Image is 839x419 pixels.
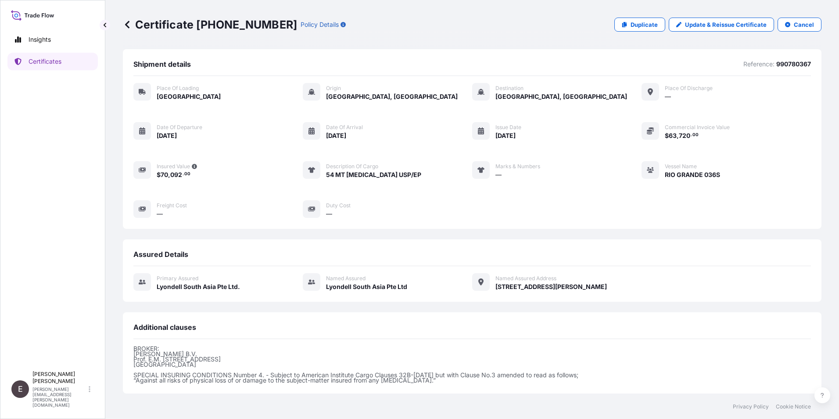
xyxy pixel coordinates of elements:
a: Update & Reissue Certificate [669,18,774,32]
span: [DATE] [157,131,177,140]
span: 720 [679,133,690,139]
p: Duplicate [631,20,658,29]
span: $ [157,172,161,178]
p: Certificates [29,57,61,66]
span: . [183,173,184,176]
p: Insights [29,35,51,44]
p: [PERSON_NAME] [PERSON_NAME] [32,371,87,385]
a: Cookie Notice [776,403,811,410]
span: [GEOGRAPHIC_DATA], [GEOGRAPHIC_DATA] [495,92,627,101]
span: Additional clauses [133,323,196,332]
span: Lyondell South Asia Pte Ltd [326,282,407,291]
span: 00 [184,173,190,176]
p: Cancel [794,20,814,29]
span: Named Assured [326,275,366,282]
p: Certificate [PHONE_NUMBER] [123,18,297,32]
span: Origin [326,85,341,92]
span: Insured Value [157,163,190,170]
span: — [495,170,502,179]
span: Vessel Name [665,163,697,170]
span: — [326,209,332,218]
span: Named Assured Address [495,275,556,282]
p: Policy Details [301,20,339,29]
span: RIO GRANDE 036S [665,170,720,179]
p: BROKER: [PERSON_NAME] B.V. Prof. E.M. [STREET_ADDRESS] [GEOGRAPHIC_DATA] SPECIAL INSURING CONDITI... [133,346,811,383]
span: [GEOGRAPHIC_DATA] [157,92,221,101]
span: E [18,385,23,394]
span: , [168,172,170,178]
span: Place of Loading [157,85,199,92]
span: Lyondell South Asia Pte Ltd. [157,282,240,291]
span: Freight Cost [157,202,187,209]
span: . [691,134,692,137]
span: [DATE] [495,131,516,140]
span: Primary assured [157,275,198,282]
a: Privacy Policy [733,403,769,410]
a: Certificates [7,53,98,70]
span: Assured Details [133,250,188,259]
p: [PERSON_NAME][EMAIL_ADDRESS][PERSON_NAME][DOMAIN_NAME] [32,386,87,408]
a: Insights [7,31,98,48]
span: Description of cargo [326,163,378,170]
span: Marks & Numbers [495,163,540,170]
span: [DATE] [326,131,346,140]
span: [GEOGRAPHIC_DATA], [GEOGRAPHIC_DATA] [326,92,458,101]
span: Issue Date [495,124,521,131]
p: 990780367 [776,60,811,69]
span: Shipment details [133,60,191,69]
span: 54 MT [MEDICAL_DATA] USP/EP [326,170,421,179]
span: [STREET_ADDRESS][PERSON_NAME] [495,282,607,291]
p: Update & Reissue Certificate [685,20,767,29]
span: — [157,209,163,218]
p: Reference: [743,60,774,69]
span: 092 [170,172,182,178]
span: 00 [692,134,699,137]
span: — [665,92,671,101]
span: Duty Cost [326,202,351,209]
span: 70 [161,172,168,178]
span: Destination [495,85,523,92]
span: Commercial Invoice Value [665,124,730,131]
span: , [677,133,679,139]
span: $ [665,133,669,139]
span: Date of arrival [326,124,363,131]
button: Cancel [778,18,821,32]
span: Place of discharge [665,85,713,92]
span: Date of departure [157,124,202,131]
a: Duplicate [614,18,665,32]
span: 63 [669,133,677,139]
